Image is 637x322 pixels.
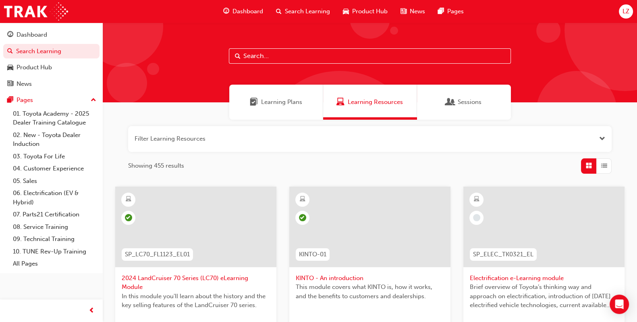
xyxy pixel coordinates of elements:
a: 10. TUNE Rev-Up Training [10,245,100,258]
div: Pages [17,96,33,105]
span: Learning Plans [250,98,258,107]
div: Product Hub [17,63,52,72]
span: pages-icon [438,6,444,17]
span: Electrification e-Learning module [470,274,618,283]
a: Dashboard [3,27,100,42]
span: LZ [622,7,629,16]
span: prev-icon [89,306,95,316]
input: Search... [229,48,511,64]
a: Product Hub [3,60,100,75]
span: List [601,161,607,170]
button: Open the filter [599,134,605,143]
span: guage-icon [223,6,229,17]
a: Learning ResourcesLearning Resources [323,85,417,120]
a: All Pages [10,258,100,270]
span: Learning Resources [336,98,344,107]
a: Learning PlansLearning Plans [229,85,323,120]
span: search-icon [7,48,13,55]
a: 03. Toyota For Life [10,150,100,163]
a: pages-iconPages [432,3,470,20]
a: 04. Customer Experience [10,162,100,175]
span: In this module you'll learn about the history and the key selling features of the LandCruiser 70 ... [122,292,270,310]
span: SP_LC70_FL1123_EL01 [125,250,190,259]
span: SP_ELEC_TK0321_EL [473,250,533,259]
a: 02. New - Toyota Dealer Induction [10,129,100,150]
a: 06. Electrification (EV & Hybrid) [10,187,100,208]
span: KINTO-01 [299,250,326,259]
span: Dashboard [232,7,263,16]
span: Pages [447,7,464,16]
span: learningResourceType_ELEARNING-icon [474,194,479,205]
span: search-icon [276,6,282,17]
span: Sessions [458,98,481,107]
a: 07. Parts21 Certification [10,208,100,221]
span: learningRecordVerb_PASS-icon [125,214,132,221]
span: Showing 455 results [128,161,184,170]
span: car-icon [7,64,13,71]
span: Brief overview of Toyota’s thinking way and approach on electrification, introduction of [DATE] e... [470,283,618,310]
span: Sessions [446,98,454,107]
button: DashboardSearch LearningProduct HubNews [3,26,100,93]
span: Search Learning [285,7,330,16]
span: car-icon [343,6,349,17]
button: LZ [619,4,633,19]
span: learningRecordVerb_NONE-icon [473,214,480,221]
button: Pages [3,93,100,108]
div: News [17,79,32,89]
span: KINTO - An introduction [296,274,444,283]
span: Grid [586,161,592,170]
span: Learning Plans [261,98,302,107]
span: guage-icon [7,31,13,39]
a: search-iconSearch Learning [270,3,336,20]
span: This module covers what KINTO is, how it works, and the benefits to customers and dealerships. [296,283,444,301]
div: Dashboard [17,30,47,39]
span: pages-icon [7,97,13,104]
a: 08. Service Training [10,221,100,233]
span: learningResourceType_ELEARNING-icon [300,194,305,205]
span: Search [235,52,241,61]
a: 09. Technical Training [10,233,100,245]
img: Trak [4,2,68,21]
span: news-icon [400,6,407,17]
span: 2024 LandCruiser 70 Series (LC70) eLearning Module [122,274,270,292]
a: Search Learning [3,44,100,59]
div: Open Intercom Messenger [610,295,629,314]
span: Learning Resources [348,98,403,107]
span: News [410,7,425,16]
a: 01. Toyota Academy - 2025 Dealer Training Catalogue [10,108,100,129]
span: up-icon [91,95,96,106]
span: Product Hub [352,7,388,16]
a: guage-iconDashboard [217,3,270,20]
span: learningRecordVerb_PASS-icon [299,214,306,221]
a: 05. Sales [10,175,100,187]
a: car-iconProduct Hub [336,3,394,20]
a: news-iconNews [394,3,432,20]
span: learningResourceType_ELEARNING-icon [126,194,131,205]
span: news-icon [7,81,13,88]
a: News [3,77,100,91]
a: SessionsSessions [417,85,511,120]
